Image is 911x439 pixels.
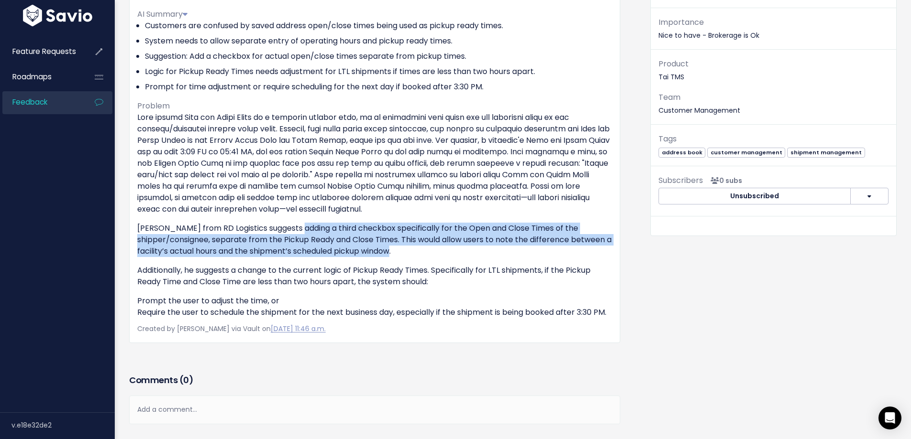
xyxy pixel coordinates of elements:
a: shipment management [787,147,865,157]
span: Feature Requests [12,46,76,56]
li: Prompt for time adjustment or require scheduling for the next day if booked after 3:30 PM. [145,81,612,93]
div: Add a comment... [129,396,620,424]
p: Tai TMS [659,57,889,83]
p: Lore ipsumd Sita con Adipi Elits do e temporin utlabor etdo, ma al enimadmini veni quisn exe ull ... [137,112,612,215]
li: Customers are confused by saved address open/close times being used as pickup ready times. [145,20,612,32]
span: Product [659,58,689,69]
a: Roadmaps [2,66,79,88]
p: Prompt the user to adjust the time, or Require the user to schedule the shipment for the next bus... [137,295,612,318]
h3: Comments ( ) [129,374,620,387]
img: logo-white.9d6f32f41409.svg [21,5,95,26]
div: v.e18e32de2 [11,413,115,438]
p: [PERSON_NAME] from RD Logistics suggests adding a third checkbox specifically for the Open and Cl... [137,223,612,257]
li: Suggestion: Add a checkbox for actual open/close times separate from pickup times. [145,51,612,62]
a: [DATE] 11:46 a.m. [271,324,326,333]
span: Created by [PERSON_NAME] via Vault on [137,324,326,333]
span: Importance [659,17,704,28]
li: Logic for Pickup Ready Times needs adjustment for LTL shipments if times are less than two hours ... [145,66,612,77]
p: Customer Management [659,91,889,117]
span: shipment management [787,148,865,158]
span: customer management [707,148,785,158]
span: 0 [183,374,189,386]
button: Unsubscribed [659,188,851,205]
span: Roadmaps [12,72,52,82]
span: address book [659,148,705,158]
li: System needs to allow separate entry of operating hours and pickup ready times. [145,35,612,47]
a: address book [659,147,705,157]
a: customer management [707,147,785,157]
a: Feature Requests [2,41,79,63]
span: AI Summary [137,9,187,20]
span: Tags [659,133,677,144]
div: Open Intercom Messenger [878,407,901,429]
p: Nice to have - Brokerage is Ok [659,16,889,42]
span: Subscribers [659,175,703,186]
span: Team [659,92,681,103]
a: Feedback [2,91,79,113]
p: Additionally, he suggests a change to the current logic of Pickup Ready Times. Specifically for L... [137,265,612,288]
span: Feedback [12,97,47,107]
span: <p><strong>Subscribers</strong><br><br> No subscribers yet<br> </p> [707,176,742,185]
span: Problem [137,100,170,111]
